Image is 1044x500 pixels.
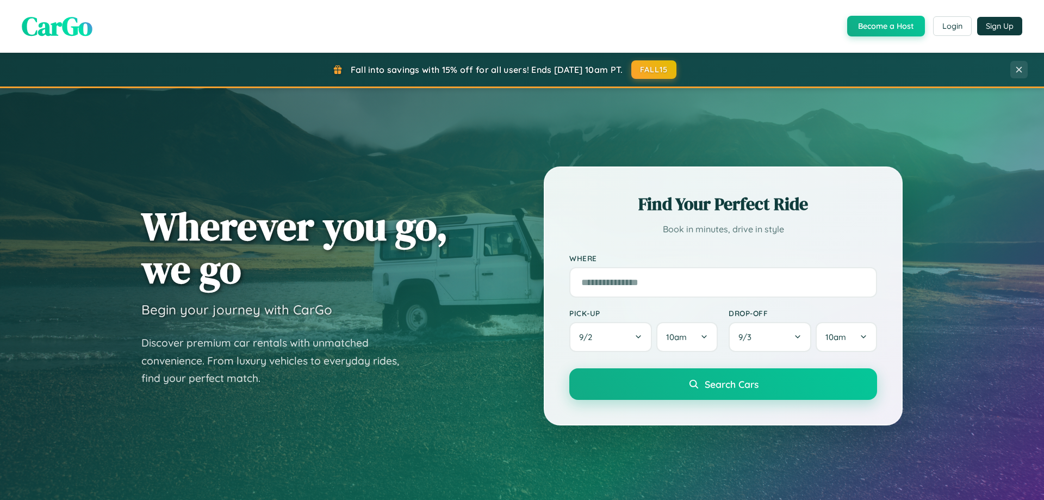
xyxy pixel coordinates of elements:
[569,322,652,352] button: 9/2
[825,332,846,342] span: 10am
[847,16,925,36] button: Become a Host
[569,221,877,237] p: Book in minutes, drive in style
[351,64,623,75] span: Fall into savings with 15% off for all users! Ends [DATE] 10am PT.
[141,301,332,318] h3: Begin your journey with CarGo
[666,332,687,342] span: 10am
[569,308,718,318] label: Pick-up
[656,322,718,352] button: 10am
[738,332,757,342] span: 9 / 3
[569,254,877,263] label: Where
[141,205,448,291] h1: Wherever you go, we go
[977,17,1022,35] button: Sign Up
[705,378,759,390] span: Search Cars
[816,322,877,352] button: 10am
[141,334,413,387] p: Discover premium car rentals with unmatched convenience. From luxury vehicles to everyday rides, ...
[729,322,811,352] button: 9/3
[631,60,677,79] button: FALL15
[933,16,972,36] button: Login
[569,368,877,400] button: Search Cars
[22,8,92,44] span: CarGo
[569,192,877,216] h2: Find Your Perfect Ride
[579,332,598,342] span: 9 / 2
[729,308,877,318] label: Drop-off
